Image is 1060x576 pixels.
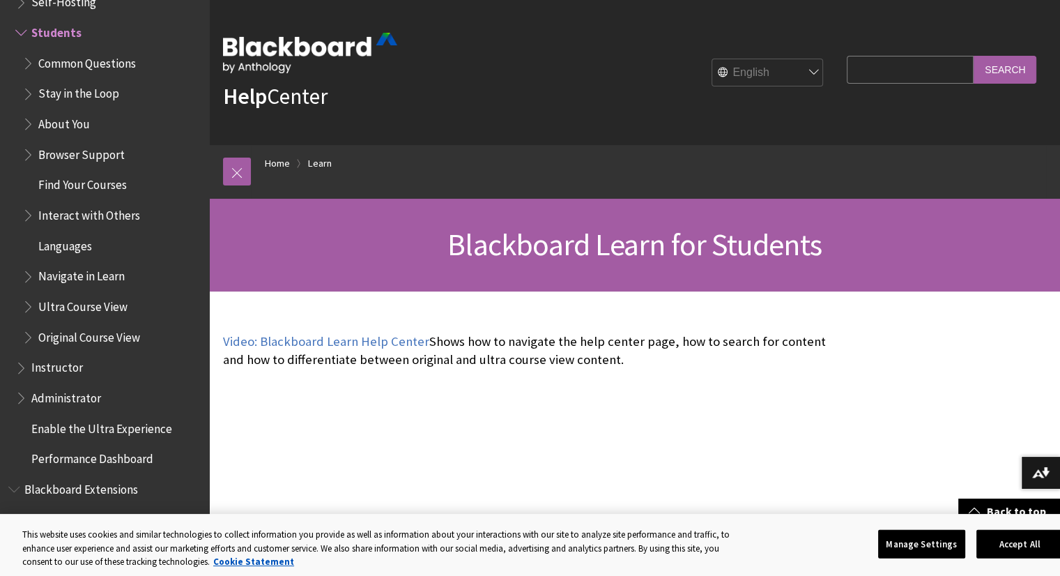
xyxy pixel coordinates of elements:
a: Learn [308,155,332,172]
span: Blackboard Extensions [24,478,138,497]
a: More information about your privacy, opens in a new tab [213,556,294,568]
span: Release Notes [31,508,104,527]
p: Shows how to navigate the help center page, how to search for content and how to differentiate be... [223,333,840,369]
span: Languages [38,234,92,253]
select: Site Language Selector [712,59,824,87]
span: Navigate in Learn [38,265,125,284]
span: Administrator [31,386,101,405]
span: Performance Dashboard [31,448,153,467]
span: Blackboard Learn for Students [447,225,822,264]
input: Search [974,56,1036,83]
strong: Help [223,82,267,110]
div: This website uses cookies and similar technologies to collect information you provide as well as ... [22,528,742,569]
span: Find Your Courses [38,174,127,192]
a: Home [265,155,290,172]
button: Manage Settings [878,529,965,559]
span: Original Course View [38,326,140,344]
span: Browser Support [38,143,125,162]
span: Common Questions [38,52,136,70]
span: Ultra Course View [38,295,128,314]
span: Instructor [31,356,83,375]
span: Enable the Ultra Experience [31,417,172,436]
a: Video: Blackboard Learn Help Center [223,333,429,350]
span: Students [31,21,82,40]
span: Stay in the Loop [38,82,119,101]
span: Interact with Others [38,204,140,222]
img: Blackboard by Anthology [223,33,397,73]
a: HelpCenter [223,82,328,110]
a: Back to top [958,499,1060,524]
span: About You [38,112,90,131]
